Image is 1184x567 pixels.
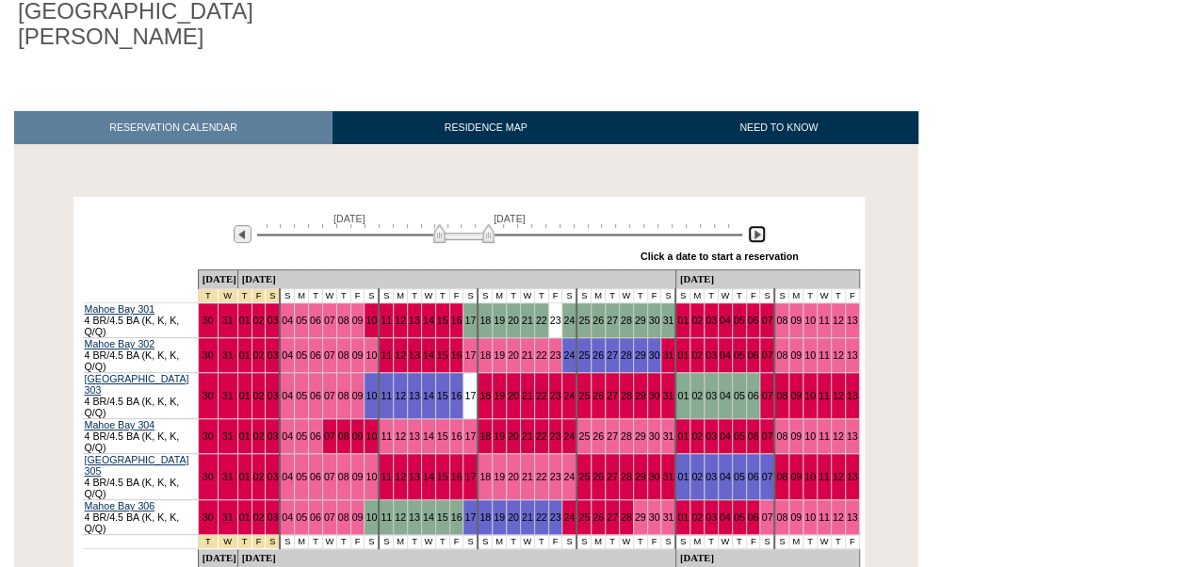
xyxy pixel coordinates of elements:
[395,471,406,482] a: 12
[649,471,660,482] a: 30
[790,471,802,482] a: 09
[381,471,392,482] a: 11
[437,390,448,401] a: 15
[662,511,673,523] a: 31
[494,471,505,482] a: 19
[267,471,278,482] a: 03
[720,390,731,401] a: 04
[222,511,234,523] a: 31
[332,111,640,144] a: RESIDENCE MAP
[720,471,731,482] a: 04
[691,511,703,523] a: 02
[819,390,830,401] a: 11
[761,315,772,326] a: 07
[310,471,321,482] a: 06
[282,471,293,482] a: 04
[479,315,491,326] a: 18
[677,349,689,361] a: 01
[649,390,660,401] a: 30
[381,390,392,401] a: 11
[522,430,533,442] a: 21
[253,471,265,482] a: 02
[85,500,155,511] a: Mahoe Bay 306
[395,390,406,401] a: 12
[734,471,745,482] a: 05
[720,511,731,523] a: 04
[536,390,547,401] a: 22
[239,471,251,482] a: 01
[621,390,632,401] a: 28
[239,511,251,523] a: 01
[847,430,858,442] a: 13
[621,471,632,482] a: 28
[804,511,816,523] a: 10
[451,315,462,326] a: 16
[592,349,604,361] a: 26
[804,430,816,442] a: 10
[790,315,802,326] a: 09
[776,430,787,442] a: 08
[253,349,265,361] a: 02
[819,315,830,326] a: 11
[662,430,673,442] a: 31
[365,315,377,326] a: 10
[198,289,218,303] td: New Year's
[734,349,745,361] a: 05
[508,390,519,401] a: 20
[819,511,830,523] a: 11
[776,390,787,401] a: 08
[451,471,462,482] a: 16
[847,390,858,401] a: 13
[761,349,772,361] a: 07
[607,511,618,523] a: 27
[641,251,799,262] div: Click a date to start a reservation
[833,471,844,482] a: 12
[203,511,214,523] a: 30
[563,390,575,401] a: 24
[776,349,787,361] a: 08
[222,390,234,401] a: 31
[677,511,689,523] a: 01
[239,430,251,442] a: 01
[592,511,604,523] a: 26
[748,349,759,361] a: 06
[662,390,673,401] a: 31
[381,349,392,361] a: 11
[592,471,604,482] a: 26
[464,511,476,523] a: 17
[239,390,251,401] a: 01
[324,390,335,401] a: 07
[621,315,632,326] a: 28
[324,349,335,361] a: 07
[409,430,420,442] a: 13
[282,430,293,442] a: 04
[578,471,590,482] a: 25
[395,511,406,523] a: 12
[409,511,420,523] a: 13
[761,430,772,442] a: 07
[203,430,214,442] a: 30
[847,349,858,361] a: 13
[635,390,646,401] a: 29
[85,373,189,396] a: [GEOGRAPHIC_DATA] 303
[550,315,561,326] a: 23
[536,511,547,523] a: 22
[691,390,703,401] a: 02
[237,270,675,289] td: [DATE]
[451,349,462,361] a: 16
[395,349,406,361] a: 12
[578,430,590,442] a: 25
[464,390,476,401] a: 17
[282,511,293,523] a: 04
[592,390,604,401] a: 26
[734,315,745,326] a: 05
[563,349,575,361] a: 24
[338,430,349,442] a: 08
[662,315,673,326] a: 31
[804,471,816,482] a: 10
[324,315,335,326] a: 07
[423,349,434,361] a: 14
[578,511,590,523] a: 25
[239,349,251,361] a: 01
[296,471,307,482] a: 05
